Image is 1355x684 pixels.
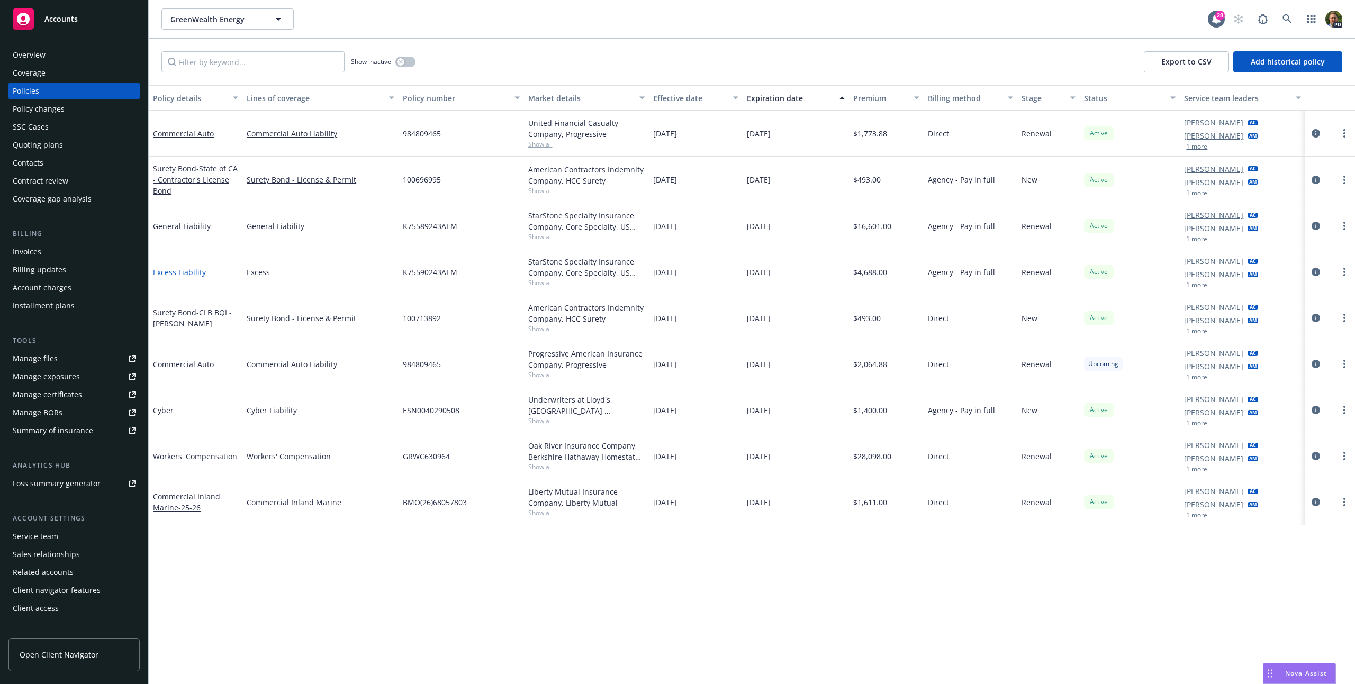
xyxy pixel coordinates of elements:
[13,279,71,296] div: Account charges
[853,405,887,416] span: $1,400.00
[153,307,232,329] a: Surety Bond
[1215,11,1225,20] div: 28
[1184,163,1243,175] a: [PERSON_NAME]
[8,564,140,581] a: Related accounts
[528,370,645,379] span: Show all
[1309,312,1322,324] a: circleInformation
[1144,51,1229,72] button: Export to CSV
[8,229,140,239] div: Billing
[403,451,450,462] span: GRWC630964
[403,359,441,370] span: 984809465
[1184,440,1243,451] a: [PERSON_NAME]
[1022,128,1052,139] span: Renewal
[8,261,140,278] a: Billing updates
[1088,497,1109,507] span: Active
[1017,85,1080,111] button: Stage
[1088,451,1109,461] span: Active
[8,4,140,34] a: Accounts
[853,267,887,278] span: $4,688.00
[528,232,645,241] span: Show all
[1084,93,1164,104] div: Status
[8,190,140,207] a: Coverage gap analysis
[528,416,645,425] span: Show all
[8,101,140,117] a: Policy changes
[1022,174,1037,185] span: New
[653,405,677,416] span: [DATE]
[13,154,43,171] div: Contacts
[853,93,908,104] div: Premium
[8,600,140,617] a: Client access
[928,174,995,185] span: Agency - Pay in full
[13,546,80,563] div: Sales relationships
[1338,174,1351,186] a: more
[247,497,394,508] a: Commercial Inland Marine
[1186,236,1207,242] button: 1 more
[528,508,645,517] span: Show all
[13,368,80,385] div: Manage exposures
[528,462,645,471] span: Show all
[403,267,457,278] span: K75590243AEM
[8,404,140,421] a: Manage BORs
[928,128,949,139] span: Direct
[1184,361,1243,372] a: [PERSON_NAME]
[1022,267,1052,278] span: Renewal
[1186,420,1207,426] button: 1 more
[1251,57,1325,67] span: Add historical policy
[8,118,140,135] a: SSC Cases
[13,243,41,260] div: Invoices
[13,101,65,117] div: Policy changes
[853,313,881,324] span: $493.00
[247,359,394,370] a: Commercial Auto Liability
[653,451,677,462] span: [DATE]
[247,128,394,139] a: Commercial Auto Liability
[8,350,140,367] a: Manage files
[1338,358,1351,370] a: more
[13,136,63,153] div: Quoting plans
[1309,450,1322,462] a: circleInformation
[13,65,46,81] div: Coverage
[1080,85,1180,111] button: Status
[928,451,949,462] span: Direct
[13,297,75,314] div: Installment plans
[528,324,645,333] span: Show all
[747,221,771,232] span: [DATE]
[1309,266,1322,278] a: circleInformation
[1301,8,1322,30] a: Switch app
[8,368,140,385] a: Manage exposures
[1161,57,1212,67] span: Export to CSV
[747,128,771,139] span: [DATE]
[247,405,394,416] a: Cyber Liability
[1186,143,1207,150] button: 1 more
[528,348,645,370] div: Progressive American Insurance Company, Progressive
[403,221,457,232] span: K75589243AEM
[853,128,887,139] span: $1,773.88
[653,359,677,370] span: [DATE]
[1309,358,1322,370] a: circleInformation
[928,93,1001,104] div: Billing method
[653,128,677,139] span: [DATE]
[1186,512,1207,518] button: 1 more
[653,267,677,278] span: [DATE]
[153,221,211,231] a: General Liability
[153,359,214,369] a: Commercial Auto
[1338,404,1351,416] a: more
[928,267,995,278] span: Agency - Pay in full
[1184,269,1243,280] a: [PERSON_NAME]
[8,513,140,524] div: Account settings
[8,65,140,81] a: Coverage
[8,475,140,492] a: Loss summary generator
[1186,282,1207,288] button: 1 more
[1022,93,1064,104] div: Stage
[1338,266,1351,278] a: more
[653,93,727,104] div: Effective date
[1184,407,1243,418] a: [PERSON_NAME]
[1184,209,1243,221] a: [PERSON_NAME]
[1263,663,1336,684] button: Nova Assist
[247,451,394,462] a: Workers' Compensation
[1338,450,1351,462] a: more
[747,451,771,462] span: [DATE]
[13,386,82,403] div: Manage certificates
[8,172,140,189] a: Contract review
[1180,85,1305,111] button: Service team leaders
